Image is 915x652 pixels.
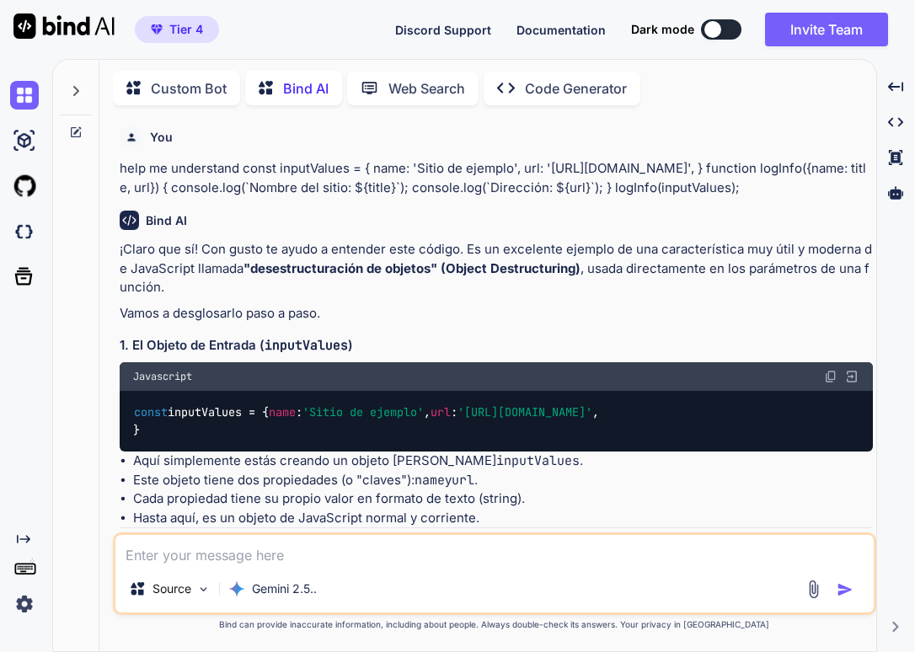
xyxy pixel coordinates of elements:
p: Web Search [388,78,465,99]
span: name [269,405,296,420]
code: inputValues [265,337,348,354]
span: Tier 4 [169,21,203,38]
li: Cada propiedad tiene su propio valor en formato de texto (string). [133,489,873,509]
p: ¡Claro que sí! Con gusto te ayudo a entender este código. Es un excelente ejemplo de una caracter... [120,240,873,297]
p: Vamos a desglosarlo paso a paso. [120,304,873,323]
p: Custom Bot [151,78,227,99]
code: inputValues = { : , : , } [133,403,599,438]
img: chat [10,81,39,110]
h6: You [150,129,173,146]
code: url [452,472,474,489]
button: Documentation [516,21,606,39]
span: Documentation [516,23,606,37]
span: '[URL][DOMAIN_NAME]' [457,405,592,420]
span: 'Sitio de ejemplo' [302,405,424,420]
button: Invite Team [765,13,888,46]
span: url [431,405,451,420]
span: Dark mode [631,21,694,38]
strong: "desestructuración de objetos" (Object Destructuring) [243,260,581,276]
p: help me understand const inputValues = { name: 'Sitio de ejemplo', url: '[URL][DOMAIN_NAME]', } f... [120,159,873,197]
img: settings [10,590,39,618]
img: ai-studio [10,126,39,155]
img: icon [837,581,853,598]
code: name [415,472,445,489]
p: Source [152,580,191,597]
button: Discord Support [395,21,491,39]
p: Code Generator [525,78,627,99]
span: Javascript [133,370,192,383]
code: inputValues [496,452,580,469]
li: Aquí simplemente estás creando un objeto [PERSON_NAME] . [133,452,873,471]
li: Este objeto tiene dos propiedades (o "claves"): y . [133,471,873,490]
img: copy [824,370,837,383]
img: premium [151,24,163,35]
li: Hasta aquí, es un objeto de JavaScript normal y corriente. [133,509,873,528]
img: Gemini 2.5 Pro [228,580,245,597]
img: attachment [804,580,823,599]
span: const [134,405,168,420]
p: Bind can provide inaccurate information, including about people. Always double-check its answers.... [113,618,876,631]
button: premiumTier 4 [135,16,219,43]
img: Bind AI [13,13,115,39]
img: darkCloudIdeIcon [10,217,39,246]
img: githubLight [10,172,39,200]
span: Discord Support [395,23,491,37]
img: Pick Models [196,582,211,596]
h6: Bind AI [146,212,187,229]
p: Gemini 2.5.. [252,580,317,597]
p: Bind AI [283,78,329,99]
h3: 1. El Objeto de Entrada ( ) [120,336,873,355]
img: Open in Browser [844,369,859,384]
